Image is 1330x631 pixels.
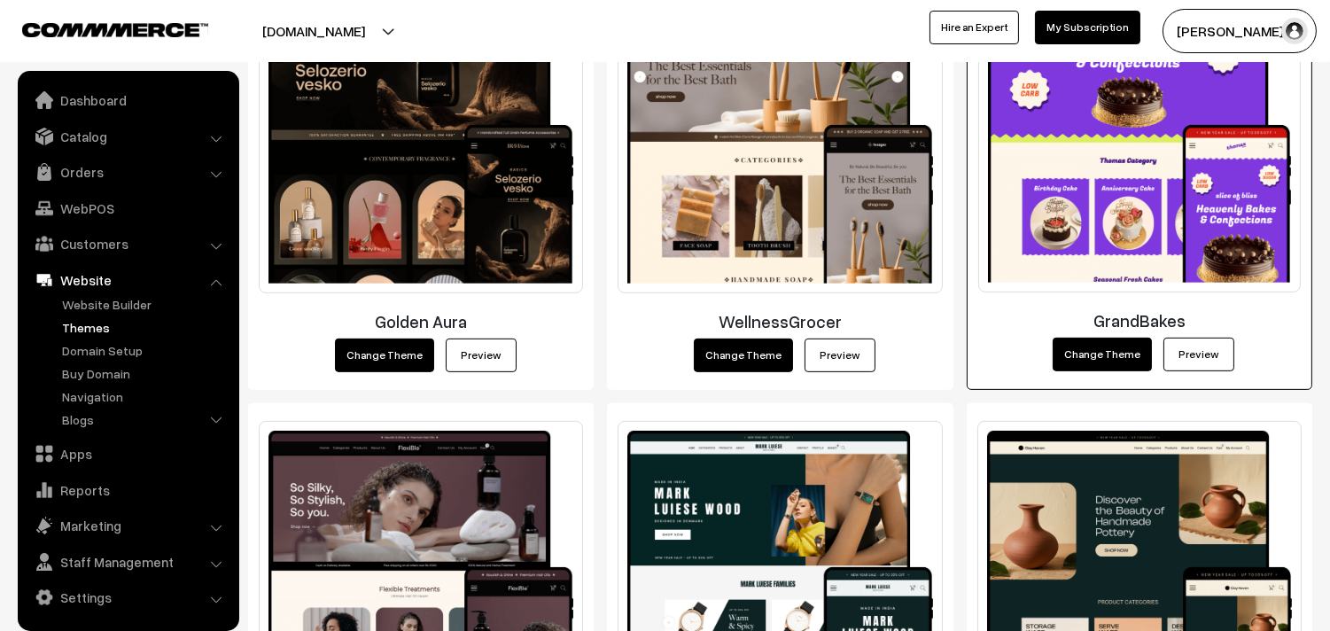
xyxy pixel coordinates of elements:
[618,311,942,331] h3: WellnessGrocer
[58,364,233,383] a: Buy Domain
[22,264,233,296] a: Website
[1163,338,1234,371] a: Preview
[58,318,233,337] a: Themes
[22,156,233,188] a: Orders
[929,11,1019,44] a: Hire an Expert
[58,387,233,406] a: Navigation
[1163,9,1317,53] button: [PERSON_NAME] s…
[22,23,208,36] img: COMMMERCE
[22,581,233,613] a: Settings
[22,510,233,541] a: Marketing
[22,18,177,39] a: COMMMERCE
[22,474,233,506] a: Reports
[22,192,233,224] a: WebPOS
[978,310,1301,331] h3: GrandBakes
[22,438,233,470] a: Apps
[22,228,233,260] a: Customers
[335,339,434,372] button: Change Theme
[58,341,233,360] a: Domain Setup
[22,546,233,578] a: Staff Management
[1035,11,1140,44] a: My Subscription
[805,339,875,372] a: Preview
[694,339,793,372] button: Change Theme
[1281,18,1308,44] img: user
[200,9,427,53] button: [DOMAIN_NAME]
[446,339,517,372] a: Preview
[58,295,233,314] a: Website Builder
[58,410,233,429] a: Blogs
[22,121,233,152] a: Catalog
[1053,338,1152,371] button: Change Theme
[259,311,583,331] h3: Golden Aura
[22,84,233,116] a: Dashboard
